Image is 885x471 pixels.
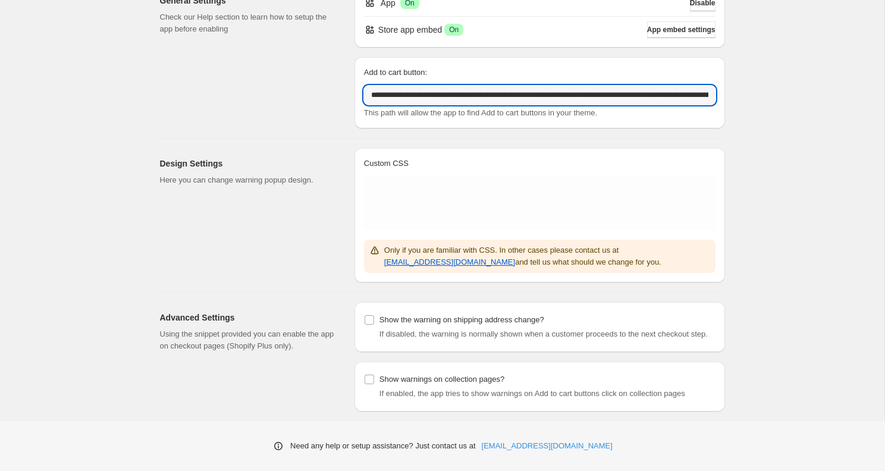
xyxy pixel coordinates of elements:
[364,159,409,168] span: Custom CSS
[384,244,711,268] p: Only if you are familiar with CSS. In other cases please contact us at and tell us what should we...
[378,24,442,36] p: Store app embed
[160,174,335,186] p: Here you can change warning popup design.
[379,329,708,338] span: If disabled, the warning is normally shown when a customer proceeds to the next checkout step.
[379,389,685,398] span: If enabled, the app tries to show warnings on Add to cart buttons click on collection pages
[379,314,544,326] p: Show the warning on shipping address change?
[364,108,597,117] span: This path will allow the app to find Add to cart buttons in your theme.
[379,373,504,385] p: Show warnings on collection pages?
[160,328,335,352] p: Using the snippet provided you can enable the app on checkout pages (Shopify Plus only).
[647,21,715,38] button: App embed settings
[482,440,613,452] a: [EMAIL_ADDRESS][DOMAIN_NAME]
[160,312,335,324] h2: Advanced Settings
[160,11,335,35] p: Check our Help section to learn how to setup the app before enabling
[384,258,515,266] a: [EMAIL_ADDRESS][DOMAIN_NAME]
[160,158,335,169] h2: Design Settings
[364,68,427,77] span: Add to cart button:
[449,25,459,34] span: On
[647,25,715,34] span: App embed settings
